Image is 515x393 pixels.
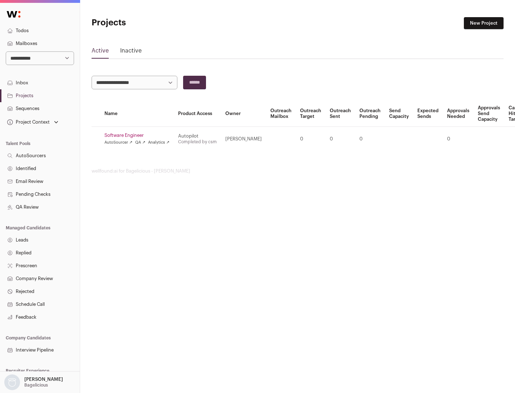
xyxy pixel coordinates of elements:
[3,7,24,21] img: Wellfound
[464,17,504,29] a: New Project
[148,140,169,145] a: Analytics ↗
[221,127,266,151] td: [PERSON_NAME]
[443,101,474,127] th: Approvals Needed
[266,101,296,127] th: Outreach Mailbox
[413,101,443,127] th: Expected Sends
[474,101,504,127] th: Approvals Send Capacity
[104,133,170,138] a: Software Engineer
[355,101,385,127] th: Outreach Pending
[104,140,132,145] a: AutoSourcer ↗
[296,127,325,151] td: 0
[325,127,355,151] td: 0
[385,101,413,127] th: Send Capacity
[100,101,174,127] th: Name
[6,119,50,125] div: Project Context
[120,46,142,58] a: Inactive
[296,101,325,127] th: Outreach Target
[24,382,48,388] p: Bagelicious
[6,117,60,127] button: Open dropdown
[92,46,109,58] a: Active
[92,168,504,174] footer: wellfound:ai for Bagelicious - [PERSON_NAME]
[174,101,221,127] th: Product Access
[443,127,474,151] td: 0
[4,374,20,390] img: nopic.png
[355,127,385,151] td: 0
[221,101,266,127] th: Owner
[325,101,355,127] th: Outreach Sent
[3,374,64,390] button: Open dropdown
[92,17,229,29] h1: Projects
[135,140,145,145] a: QA ↗
[178,133,217,139] div: Autopilot
[178,140,217,144] a: Completed by csm
[24,377,63,382] p: [PERSON_NAME]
